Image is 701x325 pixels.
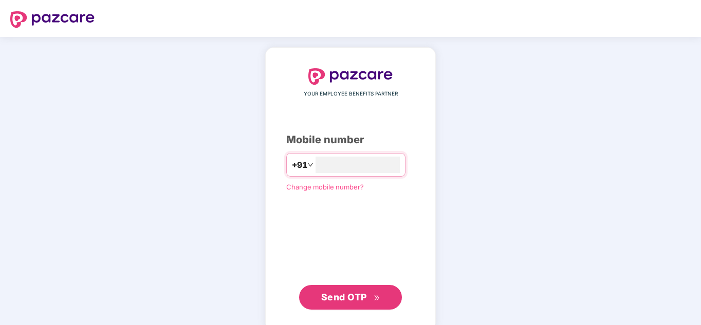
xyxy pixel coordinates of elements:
img: logo [10,11,95,28]
button: Send OTPdouble-right [299,285,402,310]
img: logo [308,68,393,85]
a: Change mobile number? [286,183,364,191]
div: Mobile number [286,132,415,148]
span: down [307,162,313,168]
span: YOUR EMPLOYEE BENEFITS PARTNER [304,90,398,98]
span: Send OTP [321,292,367,302]
span: +91 [292,159,307,171]
span: double-right [374,295,380,301]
